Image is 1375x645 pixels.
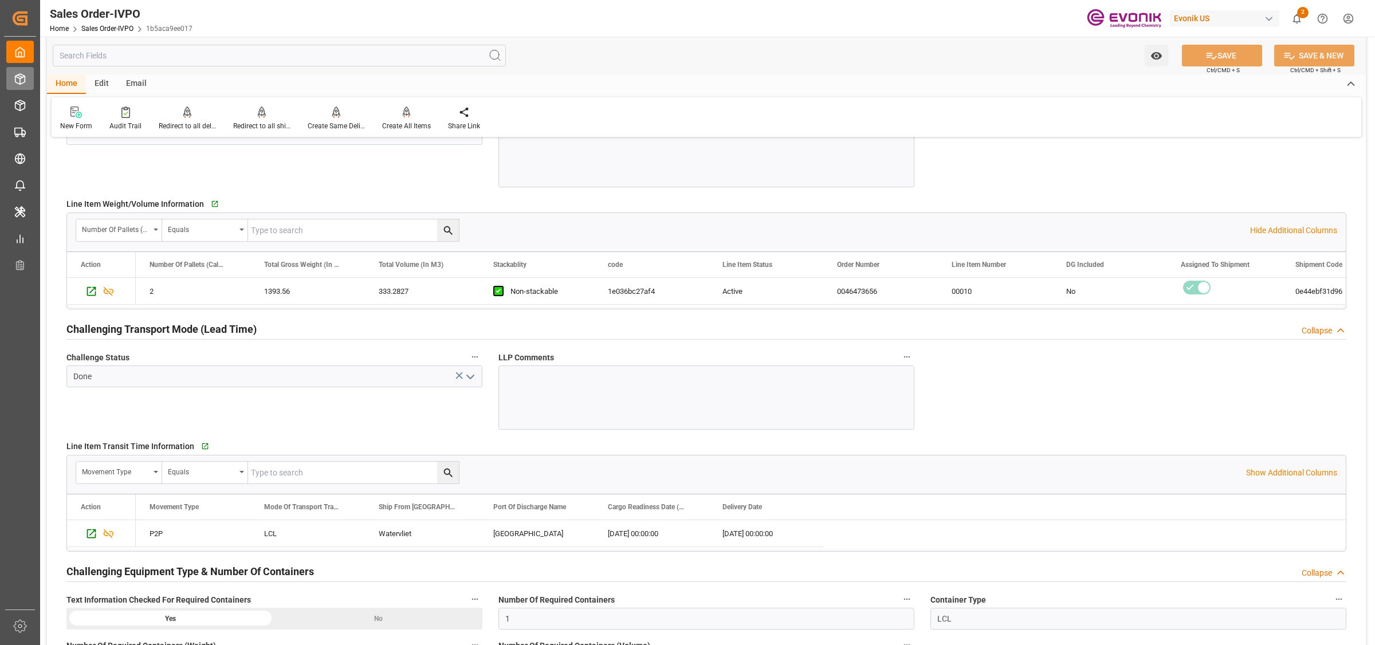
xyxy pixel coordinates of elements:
span: Text Information Checked For Required Containers [66,594,251,606]
div: Action [81,503,101,511]
span: Container Type [930,594,986,606]
div: Sales Order-IVPO [50,5,192,22]
div: Yes [66,608,274,630]
span: Line Item Transit Time Information [66,441,194,453]
div: Equals [168,222,235,235]
div: 1e036bc27af4 [594,278,709,304]
button: show 2 new notifications [1284,6,1310,32]
img: Evonik-brand-mark-Deep-Purple-RGB.jpeg_1700498283.jpeg [1087,9,1161,29]
div: Email [117,74,155,94]
button: open menu [461,368,478,386]
div: Action [81,261,101,269]
div: Equals [168,464,235,477]
div: 00010 [938,278,1052,304]
button: LLP Comments [899,349,914,364]
div: Home [47,74,86,94]
span: Assigned To Shipment [1181,261,1250,269]
span: code [608,261,623,269]
div: Non-stackable [510,278,580,305]
button: open menu [76,219,162,241]
div: [DATE] 00:00:00 [594,520,709,546]
span: Ctrl/CMD + Shift + S [1290,66,1341,74]
button: open menu [162,219,248,241]
button: Number Of Required Containers [899,592,914,607]
span: DG Included [1066,261,1104,269]
span: Order Number [837,261,879,269]
div: No [274,608,482,630]
div: 0046473656 [823,278,938,304]
div: [GEOGRAPHIC_DATA] [480,520,594,546]
div: Watervliet [365,520,480,546]
span: Port Of Discharge Name [493,503,566,511]
button: open menu [1145,45,1168,66]
span: Total Volume (In M3) [379,261,443,269]
p: Hide Additional Columns [1250,225,1337,237]
div: New Form [60,121,92,131]
button: Text Information Checked For Required Containers [467,592,482,607]
span: Stackablity [493,261,527,269]
span: Challenge Status [66,352,129,364]
input: Search Fields [53,45,506,66]
div: Movement Type [82,464,150,477]
div: Collapse [1302,325,1332,337]
span: Number Of Pallets (Calculated) [150,261,226,269]
div: Evonik US [1169,10,1279,27]
button: SAVE [1182,45,1262,66]
div: Audit Trail [109,121,142,131]
div: 1393.56 [250,278,365,304]
div: Create Same Delivery Date [308,121,365,131]
div: Press SPACE to select this row. [136,520,823,547]
div: Edit [86,74,117,94]
button: Container Type [1331,592,1346,607]
button: search button [437,462,459,483]
button: Help Center [1310,6,1335,32]
button: search button [437,219,459,241]
span: Ship From [GEOGRAPHIC_DATA] [379,503,455,511]
div: Redirect to all deliveries [159,121,216,131]
span: Line Item Weight/Volume Information [66,198,204,210]
button: open menu [162,462,248,483]
div: Press SPACE to select this row. [67,278,136,305]
span: Ctrl/CMD + S [1207,66,1240,74]
div: Create All Items [382,121,431,131]
div: Share Link [448,121,480,131]
span: Line Item Status [722,261,772,269]
div: LCL [250,520,365,546]
div: Collapse [1302,567,1332,579]
div: No [1066,278,1153,305]
span: LLP Comments [498,352,554,364]
span: Shipment Code [1295,261,1342,269]
div: [DATE] 00:00:00 [709,520,823,546]
button: Evonik US [1169,7,1284,29]
button: SAVE & NEW [1274,45,1354,66]
button: Challenge Status [467,349,482,364]
input: Type to search [248,219,459,241]
span: Line Item Number [952,261,1006,269]
div: Redirect to all shipments [233,121,290,131]
p: Show Additional Columns [1246,467,1337,479]
span: Delivery Date [722,503,762,511]
div: P2P [136,520,250,546]
span: Mode Of Transport Translation [264,503,341,511]
input: Type to search [248,462,459,483]
div: 333.2827 [365,278,480,304]
h2: Challenging Equipment Type & Number Of Containers [66,564,314,579]
span: Number Of Required Containers [498,594,615,606]
div: 2 [136,278,250,304]
button: open menu [76,462,162,483]
span: Cargo Readiness Date (Shipping Date) [608,503,685,511]
a: Home [50,25,69,33]
h2: Challenging Transport Mode (Lead Time) [66,321,257,337]
span: Total Gross Weight (In KG) [264,261,341,269]
div: Active [722,278,810,305]
span: 2 [1297,7,1309,18]
span: Movement Type [150,503,199,511]
div: Number Of Pallets (Calculated) [82,222,150,235]
div: Press SPACE to select this row. [67,520,136,547]
a: Sales Order-IVPO [81,25,133,33]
